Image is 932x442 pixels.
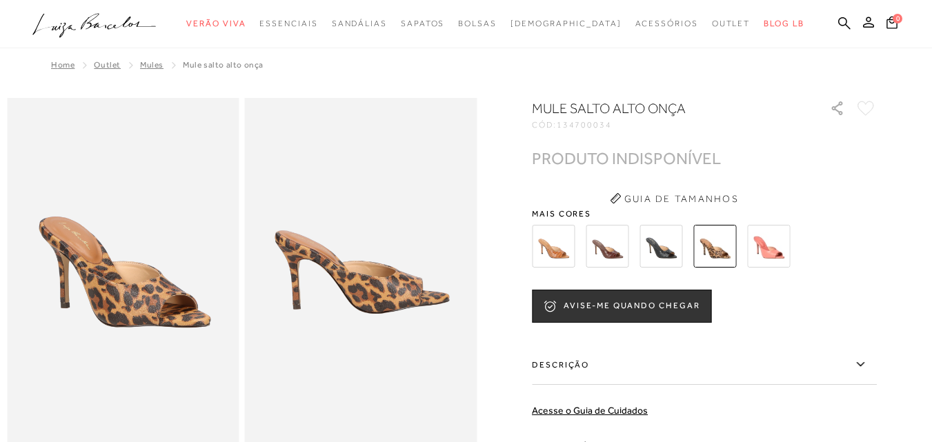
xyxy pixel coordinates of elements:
img: MULE PEEP TOE EM COURO CARAMELO PRETO DE SALTO ALTO [532,225,575,268]
a: Mules [140,60,163,70]
span: Essenciais [259,19,317,28]
div: PRODUTO INDISPONÍVEL [532,151,721,165]
a: Home [51,60,75,70]
span: 134700034 [557,120,612,130]
span: Sandálias [332,19,387,28]
label: Descrição [532,345,877,385]
a: categoryNavScreenReaderText [332,11,387,37]
button: AVISE-ME QUANDO CHEGAR [532,290,711,323]
span: Verão Viva [186,19,246,28]
span: Bolsas [458,19,497,28]
a: noSubCategoriesText [510,11,622,37]
span: Outlet [712,19,751,28]
a: Acesse o Guia de Cuidados [532,405,648,416]
button: 0 [882,15,902,34]
a: categoryNavScreenReaderText [458,11,497,37]
span: [DEMOGRAPHIC_DATA] [510,19,622,28]
a: categoryNavScreenReaderText [186,11,246,37]
span: Mais cores [532,210,877,218]
span: Sapatos [401,19,444,28]
a: BLOG LB [764,11,804,37]
h1: MULE SALTO ALTO ONÇA [532,99,791,118]
span: BLOG LB [764,19,804,28]
a: categoryNavScreenReaderText [635,11,698,37]
span: Acessórios [635,19,698,28]
button: Guia de Tamanhos [605,188,743,210]
a: categoryNavScreenReaderText [401,11,444,37]
a: categoryNavScreenReaderText [259,11,317,37]
img: MULE PEEP TOE EM COURO CROCO PRETO DE SALTO ALTO [639,225,682,268]
a: Outlet [94,60,121,70]
img: MULE SALTO ALTO ONÇA [693,225,736,268]
span: 0 [893,14,902,23]
span: MULE SALTO ALTO ONÇA [183,60,264,70]
div: CÓD: [532,121,808,129]
img: MULE PEEP TOE EM COURO CROCO CAFÉ DE SALTO ALTO [586,225,628,268]
img: MULE SALTO ALTO PAPAYA [747,225,790,268]
a: categoryNavScreenReaderText [712,11,751,37]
